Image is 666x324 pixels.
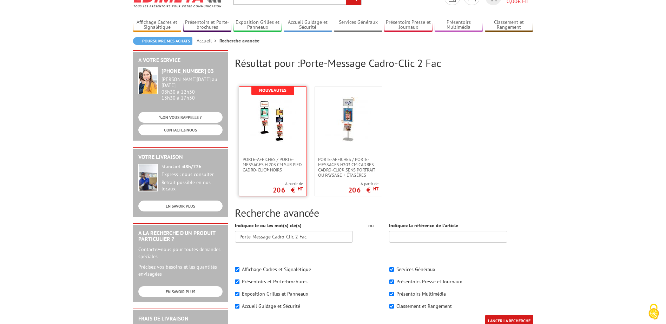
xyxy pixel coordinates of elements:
div: Standard : [161,164,223,170]
img: Cookies (fenêtre modale) [645,303,662,320]
label: Accueil Guidage et Sécurité [242,303,300,309]
label: Indiquez la référence de l'article [389,222,458,229]
img: widget-service.jpg [138,67,158,94]
input: Classement et Rangement [389,304,394,309]
label: Présentoirs Multimédia [396,291,446,297]
p: Contactez-nous pour toutes demandes spéciales [138,246,223,260]
strong: 48h/72h [183,163,202,170]
a: Affichage Cadres et Signalétique [133,19,182,31]
span: A partir de [348,181,378,187]
label: Présentoirs et Porte-brochures [242,278,308,285]
button: Cookies (fenêtre modale) [641,300,666,324]
div: Retrait possible en nos locaux [161,180,223,192]
input: Exposition Grilles et Panneaux [235,292,239,296]
div: ou [363,222,378,229]
img: Porte-affiches / Porte-messages H.203 cm SUR PIED CADRO-CLIC® NOIRS [250,97,296,143]
div: Express : nous consulter [161,171,223,178]
div: 08h30 à 12h30 13h30 à 17h30 [161,76,223,101]
h2: Recherche avancée [235,207,533,218]
h2: A votre service [138,57,223,63]
label: Exposition Grilles et Panneaux [242,291,308,297]
label: Indiquez le ou les mot(s) clé(s) [235,222,302,229]
span: Porte-affiches / Porte-messages H.203 cm SUR PIED CADRO-CLIC® NOIRS [243,157,303,173]
img: Porte-affiches / Porte-messages H203 cm cadres Cadro-Clic® sens portrait ou paysage + étagères [325,97,371,143]
span: Porte-affiches / Porte-messages H203 cm cadres Cadro-Clic® sens portrait ou paysage + étagères [318,157,378,178]
a: EN SAVOIR PLUS [138,286,223,297]
strong: [PHONE_NUMBER] 03 [161,67,214,74]
a: Présentoirs Multimédia [435,19,483,31]
div: [PERSON_NAME][DATE] au [DATE] [161,76,223,88]
b: Nouveautés [259,87,286,93]
a: EN SAVOIR PLUS [138,201,223,211]
p: Précisez vos besoins et les quantités envisagées [138,263,223,277]
h2: Frais de Livraison [138,316,223,322]
a: Exposition Grilles et Panneaux [233,19,282,31]
label: Présentoirs Presse et Journaux [396,278,462,285]
a: ON VOUS RAPPELLE ? [138,112,223,123]
a: CONTACTEZ-NOUS [138,124,223,135]
a: Accueil Guidage et Sécurité [284,19,332,31]
a: Présentoirs et Porte-brochures [183,19,232,31]
a: Porte-affiches / Porte-messages H203 cm cadres Cadro-Clic® sens portrait ou paysage + étagères [315,157,382,178]
a: Accueil [197,38,219,44]
a: Poursuivre mes achats [133,37,192,45]
p: 206 € [273,188,303,192]
a: Classement et Rangement [485,19,533,31]
input: Présentoirs Presse et Journaux [389,279,394,284]
input: Présentoirs et Porte-brochures [235,279,239,284]
h2: Votre livraison [138,154,223,160]
a: Services Généraux [334,19,382,31]
a: Porte-affiches / Porte-messages H.203 cm SUR PIED CADRO-CLIC® NOIRS [239,157,306,173]
h2: A la recherche d'un produit particulier ? [138,230,223,242]
a: Présentoirs Presse et Journaux [384,19,433,31]
span: A partir de [273,181,303,187]
img: widget-livraison.jpg [138,164,158,191]
input: Présentoirs Multimédia [389,292,394,296]
sup: HT [373,186,378,192]
label: Classement et Rangement [396,303,452,309]
label: Affichage Cadres et Signalétique [242,266,311,272]
li: Recherche avancée [219,37,259,44]
input: Accueil Guidage et Sécurité [235,304,239,309]
label: Services Généraux [396,266,435,272]
p: 206 € [348,188,378,192]
input: Services Généraux [389,267,394,272]
input: Affichage Cadres et Signalétique [235,267,239,272]
span: Porte-Message Cadro-Clic 2 Fac [300,56,441,70]
h2: Résultat pour : [235,57,533,69]
sup: HT [298,186,303,192]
